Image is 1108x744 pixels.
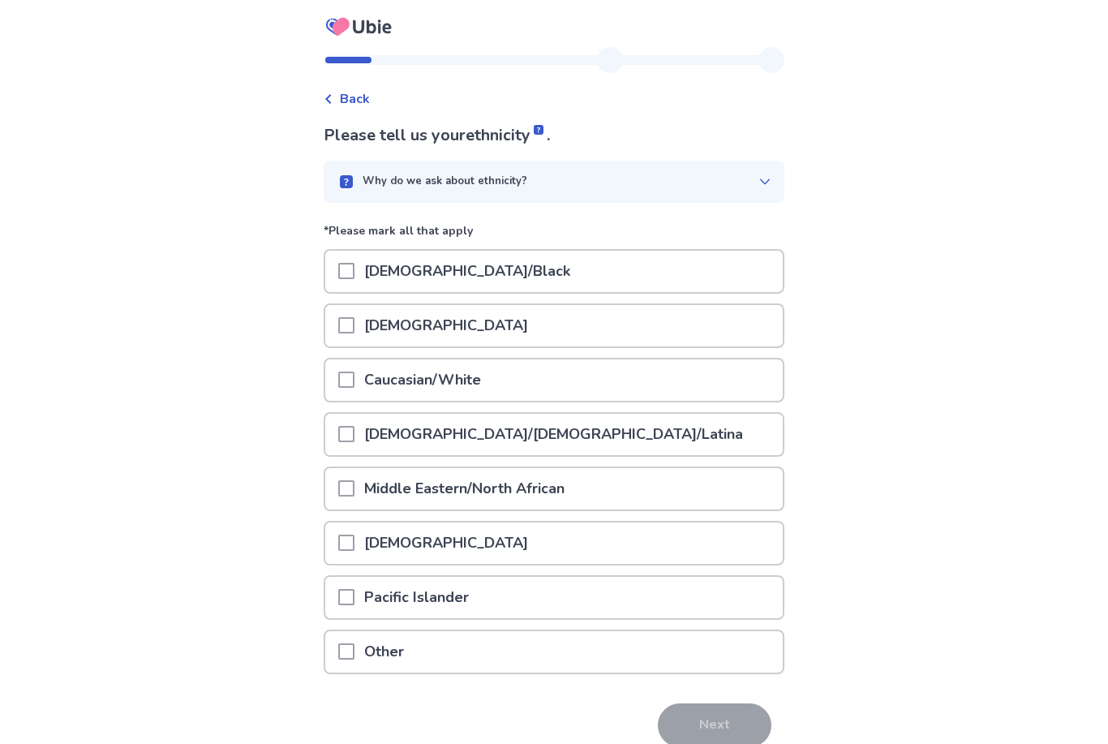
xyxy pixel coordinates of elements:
[354,631,414,673] p: Other
[363,174,527,190] p: Why do we ask about ethnicity?
[354,577,479,618] p: Pacific Islander
[324,123,784,148] p: Please tell us your .
[354,523,538,564] p: [DEMOGRAPHIC_DATA]
[340,89,370,109] span: Back
[324,222,784,249] p: *Please mark all that apply
[466,124,547,146] span: ethnicity
[354,305,538,346] p: [DEMOGRAPHIC_DATA]
[354,251,580,292] p: [DEMOGRAPHIC_DATA]/Black
[354,468,574,510] p: Middle Eastern/North African
[354,359,491,401] p: Caucasian/White
[354,414,753,455] p: [DEMOGRAPHIC_DATA]/[DEMOGRAPHIC_DATA]/Latina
